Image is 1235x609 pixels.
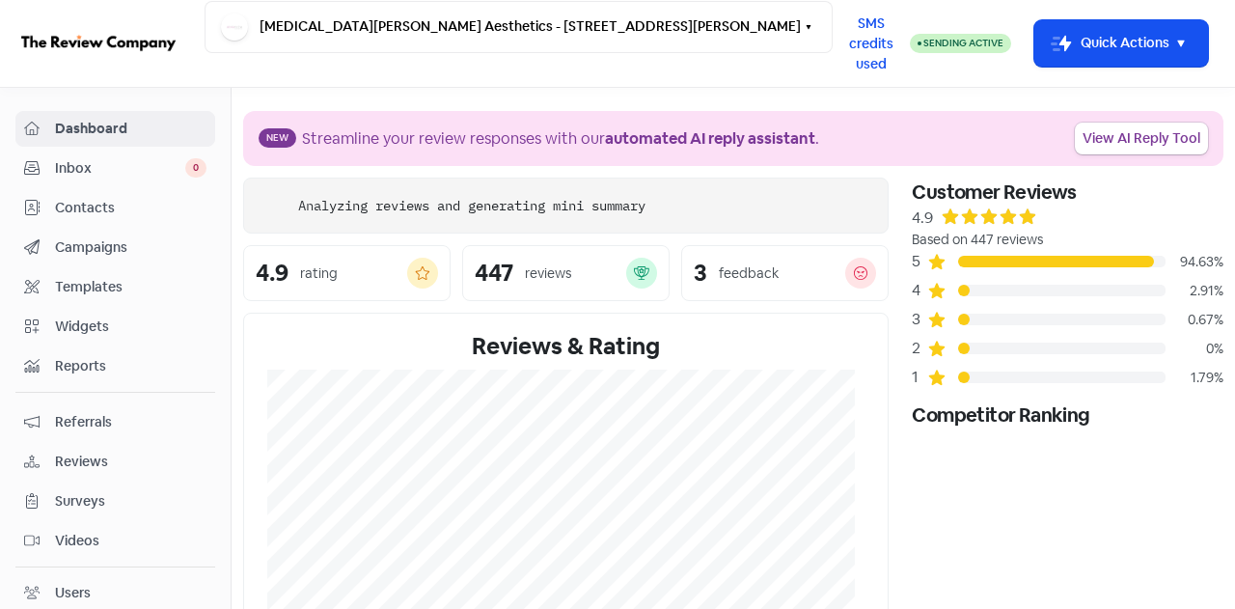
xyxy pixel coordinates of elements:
div: 2.91% [1166,281,1223,301]
span: 0 [185,158,206,178]
div: 1 [912,366,927,389]
div: Streamline your review responses with our . [302,127,819,151]
div: rating [300,263,338,284]
a: View AI Reply Tool [1075,123,1208,154]
a: Reviews [15,444,215,480]
div: 3 [694,262,707,285]
a: Reports [15,348,215,384]
span: Contacts [55,198,206,218]
span: Inbox [55,158,185,179]
a: Referrals [15,404,215,440]
a: Templates [15,269,215,305]
a: Contacts [15,190,215,226]
a: Surveys [15,484,215,519]
div: Users [55,583,91,603]
div: reviews [525,263,571,284]
span: Videos [55,531,206,551]
div: 4.9 [912,207,933,230]
span: Sending Active [923,37,1003,49]
div: Customer Reviews [912,178,1223,207]
a: 447reviews [462,245,670,301]
b: automated AI reply assistant [605,128,815,149]
span: Reports [55,356,206,376]
div: feedback [719,263,779,284]
span: Widgets [55,317,206,337]
a: Sending Active [910,32,1011,55]
div: 5 [912,250,927,273]
span: Referrals [55,412,206,432]
span: SMS credits used [849,14,893,74]
span: Campaigns [55,237,206,258]
span: New [259,128,296,148]
a: Videos [15,523,215,559]
div: Analyzing reviews and generating mini summary [298,196,645,216]
a: Dashboard [15,111,215,147]
div: 4.9 [256,262,288,285]
div: 447 [475,262,513,285]
button: Quick Actions [1034,20,1208,67]
div: Based on 447 reviews [912,230,1223,250]
a: Campaigns [15,230,215,265]
button: [MEDICAL_DATA][PERSON_NAME] Aesthetics - [STREET_ADDRESS][PERSON_NAME] [205,1,833,53]
div: Reviews & Rating [267,329,864,364]
div: 3 [912,308,927,331]
div: 94.63% [1166,252,1223,272]
span: Templates [55,277,206,297]
a: SMS credits used [833,32,910,52]
a: Inbox 0 [15,151,215,186]
div: 1.79% [1166,368,1223,388]
div: 0.67% [1166,310,1223,330]
a: 3feedback [681,245,889,301]
a: Widgets [15,309,215,345]
span: Reviews [55,452,206,472]
div: 2 [912,337,927,360]
div: 4 [912,279,927,302]
div: Competitor Ranking [912,401,1223,429]
span: Dashboard [55,119,206,139]
span: Surveys [55,491,206,512]
a: 4.9rating [243,245,451,301]
div: 0% [1166,339,1223,359]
